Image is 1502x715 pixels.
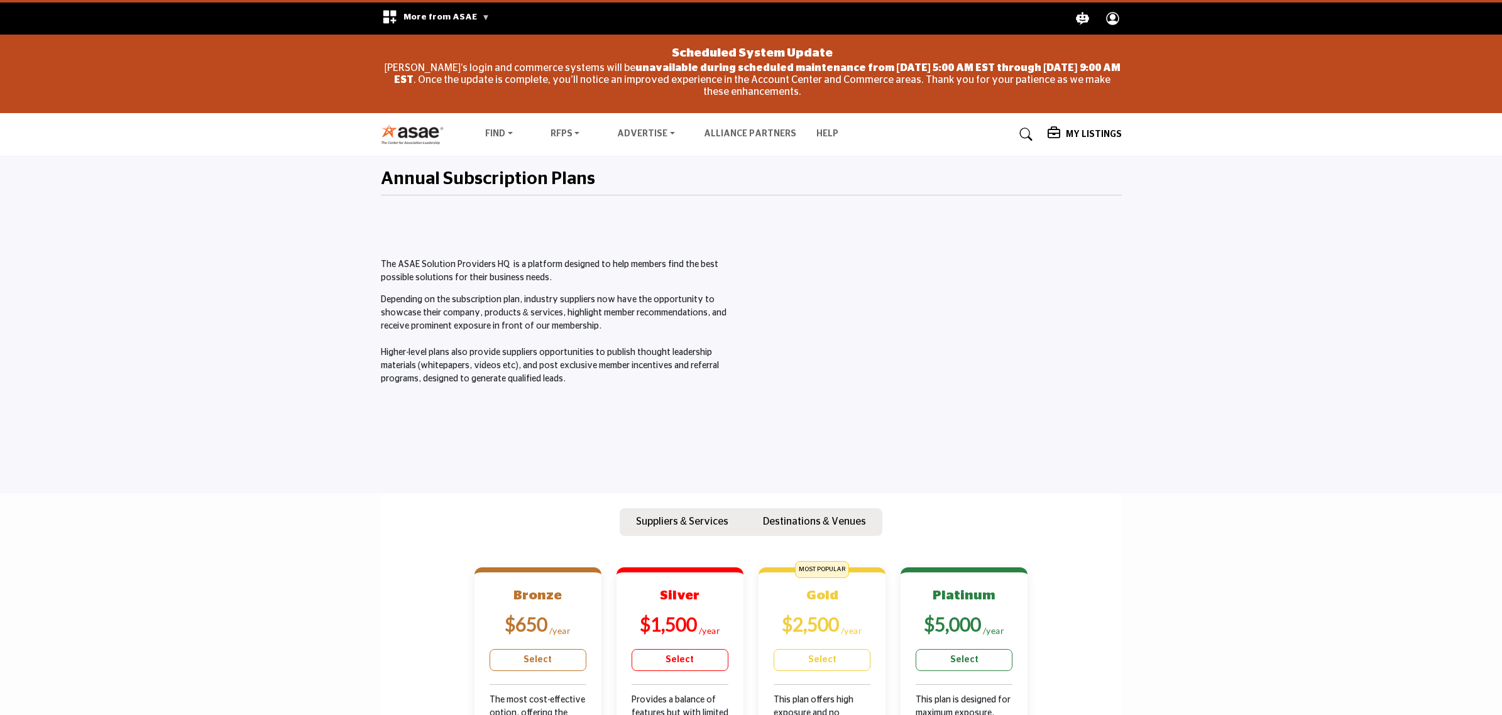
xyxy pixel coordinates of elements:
a: Select [632,649,728,671]
iframe: Master the ASAE Marketplace and Start by Claiming Your Listing [758,258,1122,463]
a: Help [816,129,838,138]
span: More from ASAE [403,13,490,21]
button: Destinations & Venues [747,508,882,537]
sub: /year [549,625,571,636]
b: $650 [505,613,547,635]
a: Alliance Partners [704,129,796,138]
b: $2,500 [782,613,839,635]
p: The ASAE Solution Providers HQ is a platform designed to help members find the best possible solu... [381,258,745,285]
p: [PERSON_NAME]'s login and commerce systems will be . Once the update is complete, you'll notice a... [384,62,1121,99]
div: Scheduled System Update [384,41,1121,62]
a: Advertise [608,126,684,143]
a: Search [1007,124,1041,145]
a: Select [774,649,870,671]
h2: Annual Subscription Plans [381,169,595,190]
div: My Listings [1048,127,1122,142]
p: Depending on the subscription plan, industry suppliers now have the opportunity to showcase their... [381,293,745,386]
b: Gold [806,589,838,602]
b: Bronze [513,589,562,602]
h5: My Listings [1066,129,1122,140]
a: Find [476,126,522,143]
div: More from ASAE [374,3,498,35]
b: Silver [660,589,699,602]
button: Suppliers & Services [620,508,745,537]
p: Destinations & Venues [763,514,866,529]
b: $1,500 [640,613,697,635]
sub: /year [983,625,1005,636]
b: Platinum [933,589,995,602]
sub: /year [699,625,721,636]
b: $5,000 [924,613,981,635]
a: Select [490,649,586,671]
a: RFPs [542,126,589,143]
p: Suppliers & Services [636,514,728,529]
span: MOST POPULAR [795,561,849,578]
sub: /year [841,625,863,636]
img: Site Logo [381,124,451,145]
strong: unavailable during scheduled maintenance from [DATE] 5:00 AM EST through [DATE] 9:00 AM EST [394,63,1120,85]
a: Select [916,649,1012,671]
